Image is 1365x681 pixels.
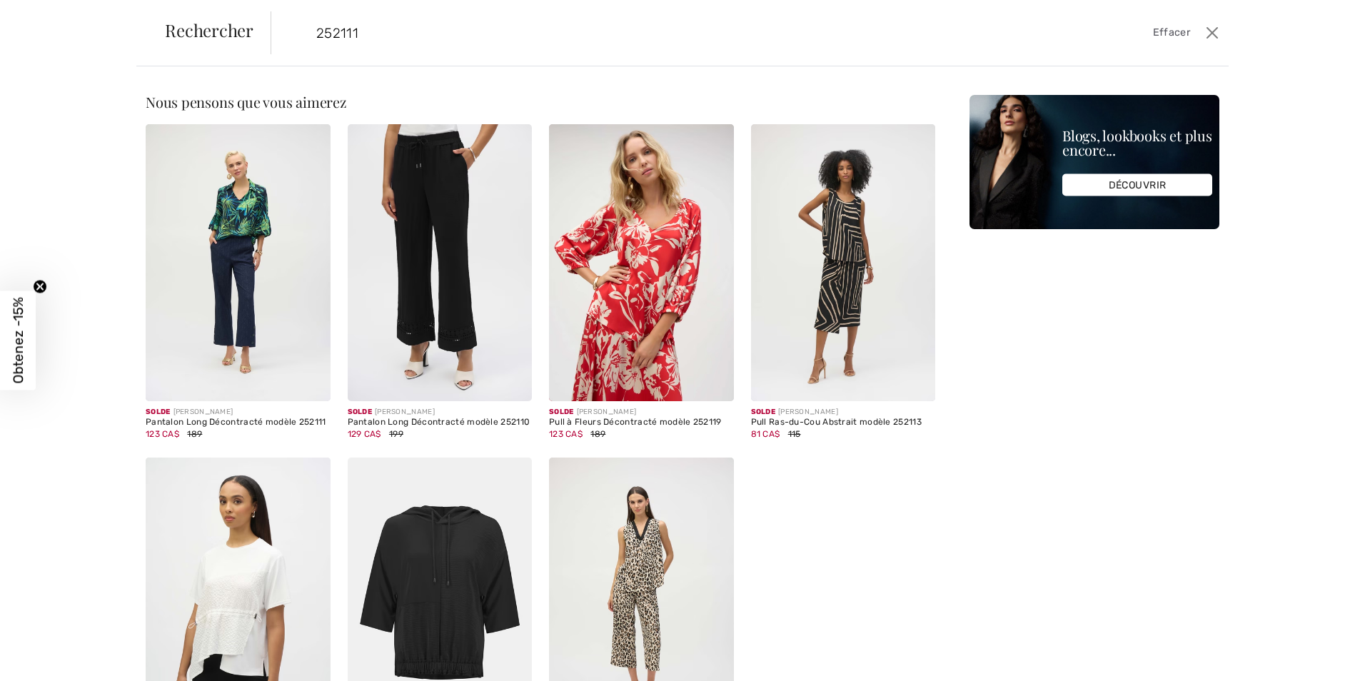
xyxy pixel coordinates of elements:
[590,429,605,439] span: 189
[788,429,801,439] span: 115
[348,429,381,439] span: 129 CA$
[549,408,574,416] span: Solde
[751,408,776,416] span: Solde
[187,429,202,439] span: 189
[751,429,780,439] span: 81 CA$
[549,407,734,418] div: [PERSON_NAME]
[348,407,533,418] div: [PERSON_NAME]
[1153,25,1190,41] span: Effacer
[389,429,403,439] span: 199
[1062,128,1212,157] div: Blogs, lookbooks et plus encore...
[306,11,977,54] input: TAPER POUR RECHERCHER
[1202,21,1223,44] button: Ferme
[146,418,331,428] div: Pantalon Long Décontracté modèle 252111
[549,124,734,401] img: Pull à Fleurs Décontracté modèle 252119. Red/cream
[32,10,61,23] span: Aide
[1062,174,1212,196] div: DÉCOUVRIR
[751,407,936,418] div: [PERSON_NAME]
[348,418,533,428] div: Pantalon Long Décontracté modèle 252110
[146,92,347,111] span: Nous pensons que vous aimerez
[751,124,936,401] img: Pull Ras-du-Cou Abstrait modèle 252113. Black/Beige
[33,280,47,294] button: Close teaser
[146,407,331,418] div: [PERSON_NAME]
[146,429,179,439] span: 123 CA$
[969,95,1219,229] img: Blogs, lookbooks et plus encore...
[348,408,373,416] span: Solde
[146,408,171,416] span: Solde
[10,298,26,384] span: Obtenez -15%
[165,21,253,39] span: Rechercher
[549,429,583,439] span: 123 CA$
[751,418,936,428] div: Pull Ras-du-Cou Abstrait modèle 252113
[348,124,533,401] img: Pantalon Long Décontracté modèle 252110. Black
[549,418,734,428] div: Pull à Fleurs Décontracté modèle 252119
[146,124,331,401] img: Pantalon Long Décontracté modèle 252111. Midnight Blue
